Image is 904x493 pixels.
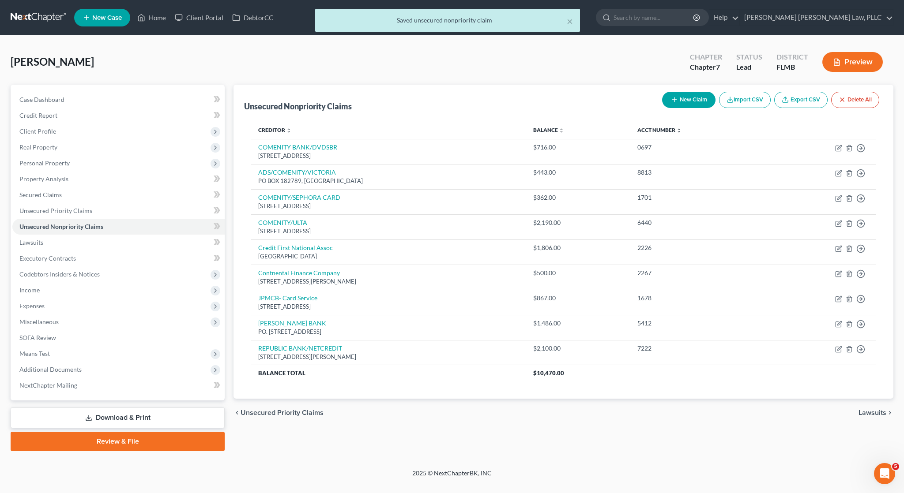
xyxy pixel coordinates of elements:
button: Import CSV [719,92,771,108]
div: [STREET_ADDRESS] [258,303,519,311]
div: [STREET_ADDRESS][PERSON_NAME] [258,277,519,286]
div: FLMB [776,62,808,72]
span: [PERSON_NAME] [11,55,94,68]
a: Export CSV [774,92,828,108]
button: × [567,16,573,26]
span: Miscellaneous [19,318,59,325]
div: [STREET_ADDRESS][PERSON_NAME] [258,353,519,361]
span: Lawsuits [19,239,43,246]
div: $362.00 [533,193,623,202]
span: Real Property [19,143,57,151]
span: Additional Documents [19,366,82,373]
span: Codebtors Insiders & Notices [19,270,100,278]
a: Contnental Finance Company [258,269,340,276]
div: 7222 [637,344,758,353]
span: NextChapter Mailing [19,381,77,389]
a: Acct Number unfold_more [637,127,682,133]
div: $716.00 [533,143,623,152]
span: Means Test [19,350,50,357]
a: Creditor unfold_more [258,127,291,133]
button: Delete All [831,92,879,108]
a: Property Analysis [12,171,225,187]
div: [STREET_ADDRESS] [258,227,519,235]
span: Client Profile [19,127,56,135]
a: Lawsuits [12,235,225,250]
i: unfold_more [676,128,682,133]
span: Lawsuits [859,409,886,416]
div: 8813 [637,168,758,177]
div: 2025 © NextChapterBK, INC [200,469,704,485]
a: COMENITY BANK/DVDSBR [258,143,337,151]
a: Balance unfold_more [533,127,564,133]
button: chevron_left Unsecured Priority Claims [234,409,324,416]
div: 0697 [637,143,758,152]
a: SOFA Review [12,330,225,346]
a: Secured Claims [12,187,225,203]
iframe: Intercom live chat [874,463,895,484]
a: Credit Report [12,108,225,123]
div: $1,486.00 [533,319,623,328]
span: Unsecured Priority Claims [19,207,92,214]
a: Executory Contracts [12,250,225,266]
div: 2267 [637,269,758,277]
i: unfold_more [559,128,564,133]
div: $2,190.00 [533,218,623,227]
div: 1701 [637,193,758,202]
a: Case Dashboard [12,92,225,108]
a: Download & Print [11,407,225,428]
div: 1678 [637,294,758,303]
span: Expenses [19,302,45,310]
div: PO. [STREET_ADDRESS] [258,328,519,336]
div: 2226 [637,243,758,252]
div: [STREET_ADDRESS] [258,202,519,210]
div: PO BOX 182789, [GEOGRAPHIC_DATA] [258,177,519,185]
div: [GEOGRAPHIC_DATA] [258,252,519,261]
a: Unsecured Priority Claims [12,203,225,219]
div: $867.00 [533,294,623,303]
div: Chapter [690,62,722,72]
span: Personal Property [19,159,70,167]
span: Case Dashboard [19,96,64,103]
a: COMENITY/SEPHORA CARD [258,194,340,201]
div: $1,806.00 [533,243,623,252]
span: Unsecured Priority Claims [241,409,324,416]
button: Preview [822,52,883,72]
div: 5412 [637,319,758,328]
div: $2,100.00 [533,344,623,353]
span: 5 [892,463,899,470]
span: $10,470.00 [533,370,564,377]
a: REPUBLIC BANK/NETCREDIT [258,344,342,352]
th: Balance Total [251,365,526,381]
div: Chapter [690,52,722,62]
a: Review & File [11,432,225,451]
button: New Claim [662,92,716,108]
div: $443.00 [533,168,623,177]
span: Unsecured Nonpriority Claims [19,223,103,230]
span: SOFA Review [19,334,56,341]
span: Secured Claims [19,191,62,198]
div: Unsecured Nonpriority Claims [244,101,352,112]
a: COMENITY/ULTA [258,219,307,226]
div: Lead [736,62,762,72]
a: [PERSON_NAME] BANK [258,319,326,327]
i: chevron_left [234,409,241,416]
div: Saved unsecured nonpriority claim [322,16,573,25]
span: Property Analysis [19,175,68,183]
span: Executory Contracts [19,254,76,262]
a: Credit First National Assoc [258,244,333,251]
div: 6440 [637,218,758,227]
span: Income [19,286,40,294]
div: [STREET_ADDRESS] [258,152,519,160]
span: 7 [716,63,720,71]
a: NextChapter Mailing [12,377,225,393]
a: JPMCB- Card Service [258,294,317,302]
div: $500.00 [533,269,623,277]
i: chevron_right [886,409,893,416]
span: Credit Report [19,112,57,119]
i: unfold_more [286,128,291,133]
a: Unsecured Nonpriority Claims [12,219,225,235]
div: Status [736,52,762,62]
a: ADS/COMENITY/VICTORIA [258,168,336,176]
div: District [776,52,808,62]
button: Lawsuits chevron_right [859,409,893,416]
